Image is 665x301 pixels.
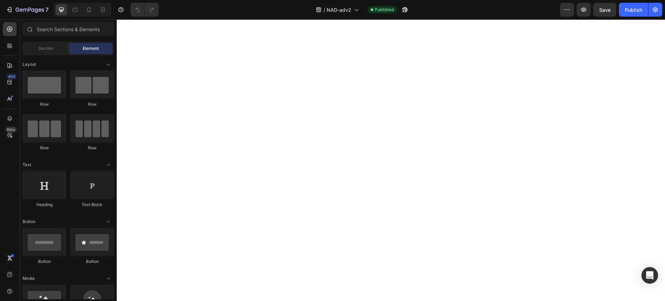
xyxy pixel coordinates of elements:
[38,45,53,52] span: Section
[625,6,642,14] div: Publish
[23,22,114,36] input: Search Sections & Elements
[5,127,17,132] div: Beta
[103,59,114,70] span: Toggle open
[103,273,114,284] span: Toggle open
[323,6,325,14] span: /
[117,19,665,301] iframe: Design area
[23,101,66,107] div: Row
[23,202,66,208] div: Heading
[103,159,114,170] span: Toggle open
[619,3,648,17] button: Publish
[23,162,31,168] span: Text
[7,74,17,79] div: 450
[23,275,35,282] span: Media
[103,216,114,227] span: Toggle open
[593,3,616,17] button: Save
[70,101,114,107] div: Row
[70,145,114,151] div: Row
[599,7,611,13] span: Save
[131,3,159,17] div: Undo/Redo
[45,6,48,14] p: 7
[3,3,52,17] button: 7
[327,6,351,14] span: NAD-adv2
[83,45,99,52] span: Element
[23,219,35,225] span: Button
[23,258,66,265] div: Button
[70,258,114,265] div: Button
[641,267,658,284] div: Open Intercom Messenger
[375,7,394,13] span: Published
[70,202,114,208] div: Text Block
[23,145,66,151] div: Row
[23,61,36,68] span: Layout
